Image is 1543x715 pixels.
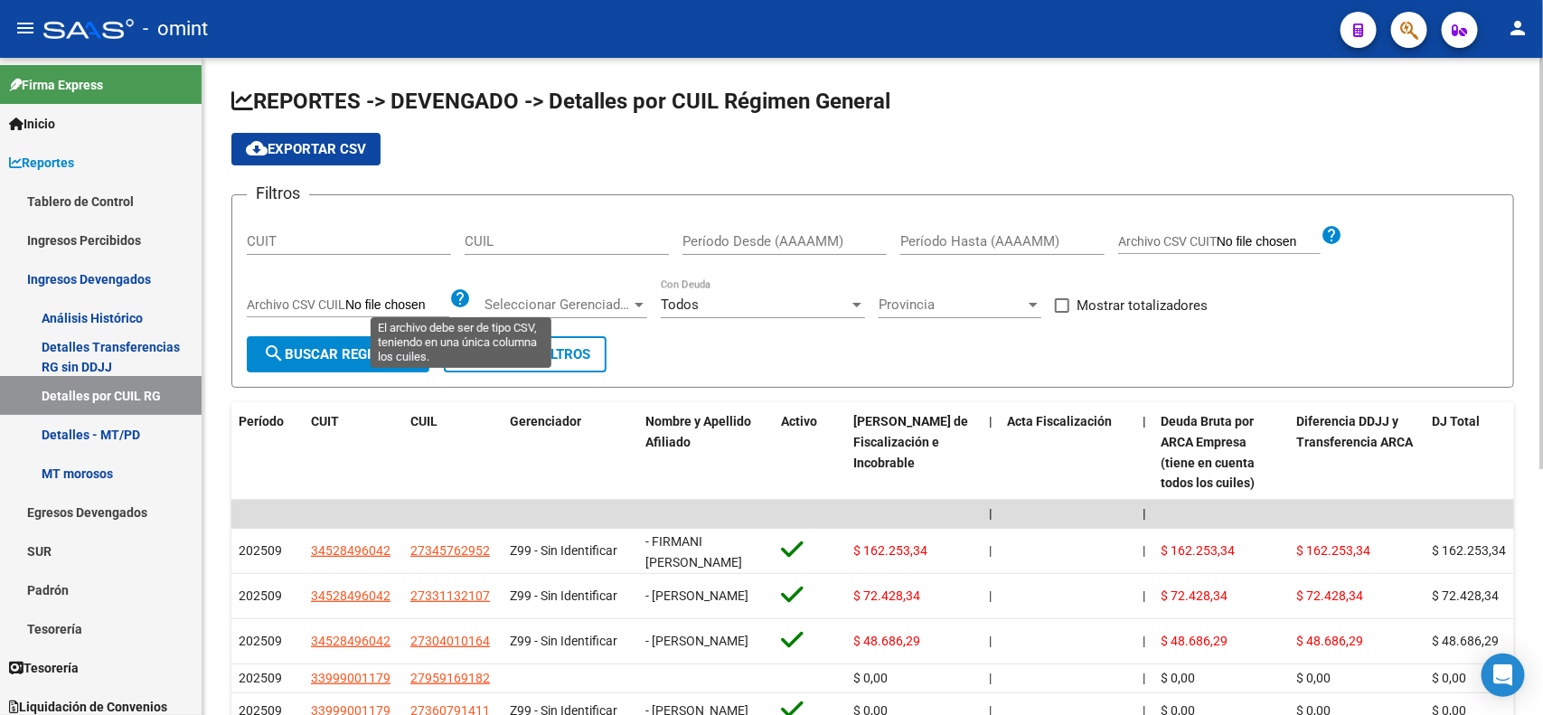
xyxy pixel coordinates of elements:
span: 27345762952 [410,543,490,558]
mat-icon: help [449,287,471,309]
span: | [989,588,992,603]
datatable-header-cell: | [1135,402,1153,503]
span: $ 162.253,34 [853,543,927,558]
span: $ 162.253,34 [1161,543,1235,558]
span: | [989,671,992,685]
span: Borrar Filtros [460,346,590,362]
span: Archivo CSV CUIL [247,297,345,312]
span: $ 72.428,34 [1296,588,1363,603]
span: $ 0,00 [1296,671,1331,685]
span: Provincia [879,296,1025,313]
span: Acta Fiscalización [1007,414,1112,428]
span: Nombre y Apellido Afiliado [645,414,751,449]
datatable-header-cell: CUIL [403,402,503,503]
span: - [PERSON_NAME] [645,634,748,648]
button: Exportar CSV [231,133,381,165]
span: $ 0,00 [1161,671,1195,685]
span: Diferencia DDJJ y Transferencia ARCA [1296,414,1413,449]
span: 202509 [239,671,282,685]
span: Reportes [9,153,74,173]
span: Todos [661,296,699,313]
span: Z99 - Sin Identificar [510,543,617,558]
span: - FIRMANI [PERSON_NAME] [645,534,742,569]
span: | [1143,543,1145,558]
span: CUIT [311,414,339,428]
span: $ 162.253,34 [1432,543,1506,558]
span: Gerenciador [510,414,581,428]
span: DJ Total [1432,414,1480,428]
span: $ 48.686,29 [1161,634,1228,648]
span: Z99 - Sin Identificar [510,588,617,603]
input: Archivo CSV CUIT [1217,234,1321,250]
span: Período [239,414,284,428]
div: Open Intercom Messenger [1482,654,1525,697]
button: Borrar Filtros [444,336,607,372]
span: Inicio [9,114,55,134]
span: | [1143,588,1145,603]
input: Archivo CSV CUIL [345,297,449,314]
span: 34528496042 [311,588,390,603]
span: Exportar CSV [246,141,366,157]
span: REPORTES -> DEVENGADO -> Detalles por CUIL Régimen General [231,89,890,114]
datatable-header-cell: CUIT [304,402,403,503]
h3: Filtros [247,181,309,206]
span: Seleccionar Gerenciador [485,296,631,313]
span: | [989,634,992,648]
span: | [989,414,993,428]
mat-icon: cloud_download [246,137,268,159]
span: $ 72.428,34 [1432,588,1499,603]
datatable-header-cell: Nombre y Apellido Afiliado [638,402,774,503]
span: $ 162.253,34 [1296,543,1370,558]
span: $ 48.686,29 [1432,634,1499,648]
span: 202509 [239,543,282,558]
mat-icon: search [263,343,285,364]
datatable-header-cell: | [982,402,1000,503]
button: Buscar Registros [247,336,429,372]
span: | [989,543,992,558]
datatable-header-cell: Deuda Bruta por ARCA Empresa (tiene en cuenta todos los cuiles) [1153,402,1289,503]
datatable-header-cell: Período [231,402,304,503]
mat-icon: menu [14,17,36,39]
span: | [1143,414,1146,428]
span: Mostrar totalizadores [1077,295,1208,316]
span: | [1143,506,1146,521]
mat-icon: delete [460,343,482,364]
mat-icon: help [1321,224,1342,246]
span: | [1143,671,1145,685]
span: Z99 - Sin Identificar [510,634,617,648]
span: - [PERSON_NAME] [645,588,748,603]
datatable-header-cell: Gerenciador [503,402,638,503]
span: 27304010164 [410,634,490,648]
span: 33999001179 [311,671,390,685]
datatable-header-cell: Activo [774,402,846,503]
span: Archivo CSV CUIT [1118,234,1217,249]
datatable-header-cell: Diferencia DDJJ y Transferencia ARCA [1289,402,1425,503]
span: $ 0,00 [1432,671,1466,685]
span: 34528496042 [311,634,390,648]
span: 202509 [239,588,282,603]
span: Activo [781,414,817,428]
span: CUIL [410,414,437,428]
mat-icon: person [1507,17,1529,39]
span: Tesorería [9,658,79,678]
span: $ 48.686,29 [1296,634,1363,648]
span: | [989,506,993,521]
datatable-header-cell: Deuda Bruta Neto de Fiscalización e Incobrable [846,402,982,503]
span: Firma Express [9,75,103,95]
span: | [1143,634,1145,648]
span: Deuda Bruta por ARCA Empresa (tiene en cuenta todos los cuiles) [1161,414,1255,490]
span: 27959169182 [410,671,490,685]
span: 27331132107 [410,588,490,603]
span: $ 72.428,34 [853,588,920,603]
span: - omint [143,9,208,49]
span: Buscar Registros [263,346,413,362]
span: $ 48.686,29 [853,634,920,648]
span: $ 0,00 [853,671,888,685]
datatable-header-cell: Acta Fiscalización [1000,402,1135,503]
span: 34528496042 [311,543,390,558]
span: $ 72.428,34 [1161,588,1228,603]
span: [PERSON_NAME] de Fiscalización e Incobrable [853,414,968,470]
span: 202509 [239,634,282,648]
